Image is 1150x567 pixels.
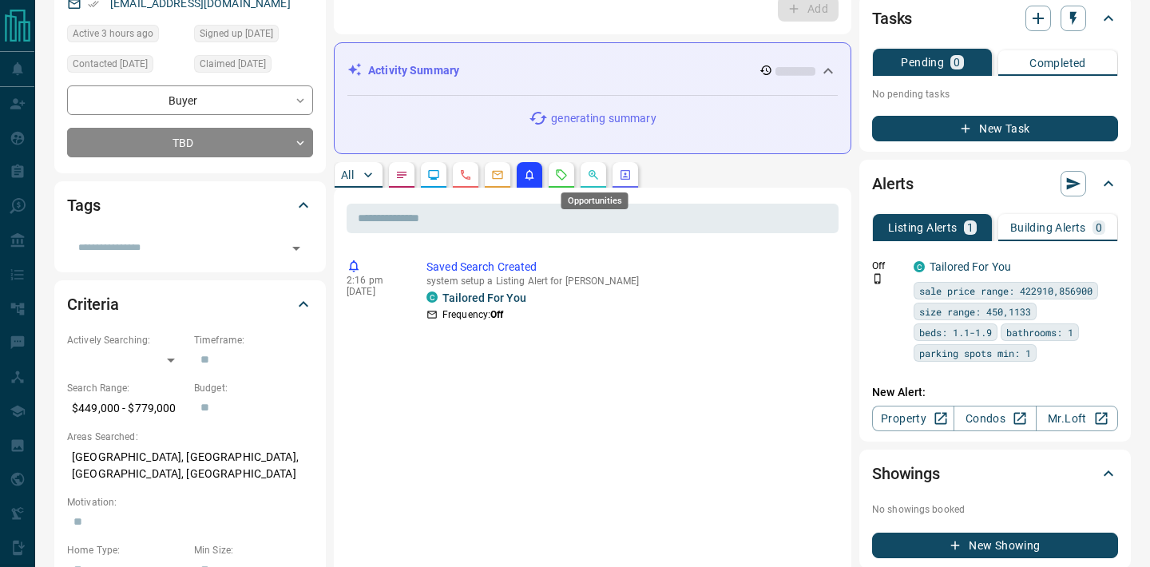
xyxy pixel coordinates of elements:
div: condos.ca [426,291,438,303]
p: Off [872,259,904,273]
div: Wed Aug 13 2025 [67,25,186,47]
p: No showings booked [872,502,1118,517]
p: [DATE] [347,286,402,297]
p: Timeframe: [194,333,313,347]
button: New Task [872,116,1118,141]
button: New Showing [872,533,1118,558]
span: Active 3 hours ago [73,26,153,42]
svg: Requests [555,169,568,181]
div: Fri Aug 08 2025 [194,55,313,77]
p: Areas Searched: [67,430,313,444]
h2: Tags [67,192,100,218]
a: Tailored For You [930,260,1011,273]
button: Open [285,237,307,260]
h2: Tasks [872,6,912,31]
p: [GEOGRAPHIC_DATA], [GEOGRAPHIC_DATA], [GEOGRAPHIC_DATA], [GEOGRAPHIC_DATA] [67,444,313,487]
div: Activity Summary [347,56,838,85]
h2: Criteria [67,291,119,317]
p: Search Range: [67,381,186,395]
p: Motivation: [67,495,313,510]
svg: Listing Alerts [523,169,536,181]
h2: Showings [872,461,940,486]
h2: Alerts [872,171,914,196]
span: sale price range: 422910,856900 [919,283,1092,299]
p: Budget: [194,381,313,395]
div: Showings [872,454,1118,493]
p: system setup a Listing Alert for [PERSON_NAME] [426,276,832,287]
svg: Notes [395,169,408,181]
p: 0 [1096,222,1102,233]
div: Alerts [872,165,1118,203]
p: Pending [901,57,944,68]
div: Tags [67,186,313,224]
svg: Agent Actions [619,169,632,181]
svg: Emails [491,169,504,181]
div: condos.ca [914,261,925,272]
div: Sat Jul 19 2025 [194,25,313,47]
span: size range: 450,1133 [919,303,1031,319]
p: No pending tasks [872,82,1118,106]
p: Activity Summary [368,62,459,79]
p: All [341,169,354,180]
p: Saved Search Created [426,259,832,276]
a: Condos [954,406,1036,431]
p: 0 [954,57,960,68]
p: Listing Alerts [888,222,958,233]
span: Claimed [DATE] [200,56,266,72]
p: Home Type: [67,543,186,557]
strong: Off [490,309,503,320]
div: Buyer [67,85,313,115]
div: Opportunities [561,192,629,209]
p: 2:16 pm [347,275,402,286]
svg: Lead Browsing Activity [427,169,440,181]
div: TBD [67,128,313,157]
svg: Push Notification Only [872,273,883,284]
p: generating summary [551,110,656,127]
div: Mon Aug 11 2025 [67,55,186,77]
svg: Opportunities [587,169,600,181]
p: Building Alerts [1010,222,1086,233]
div: Criteria [67,285,313,323]
p: $449,000 - $779,000 [67,395,186,422]
p: Frequency: [442,307,503,322]
p: Completed [1029,57,1086,69]
span: bathrooms: 1 [1006,324,1073,340]
p: Actively Searching: [67,333,186,347]
span: Contacted [DATE] [73,56,148,72]
p: New Alert: [872,384,1118,401]
span: Signed up [DATE] [200,26,273,42]
svg: Calls [459,169,472,181]
a: Property [872,406,954,431]
p: Min Size: [194,543,313,557]
p: 1 [967,222,974,233]
span: beds: 1.1-1.9 [919,324,992,340]
span: parking spots min: 1 [919,345,1031,361]
a: Tailored For You [442,291,526,304]
a: Mr.Loft [1036,406,1118,431]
